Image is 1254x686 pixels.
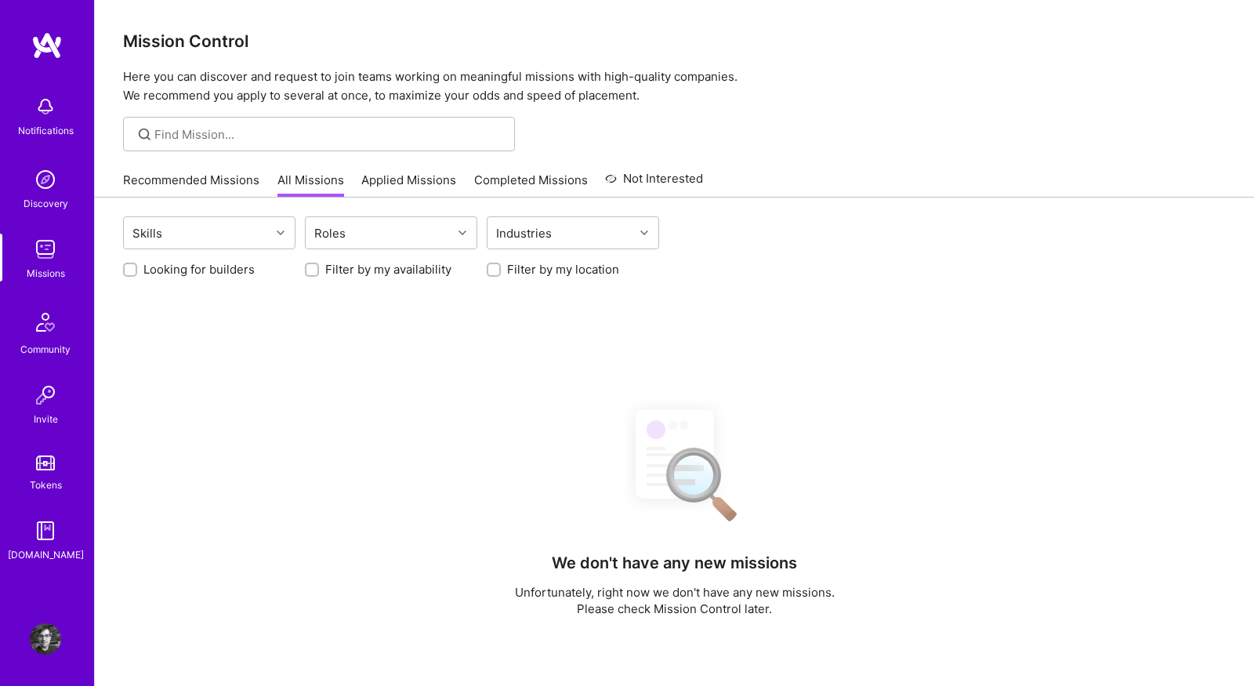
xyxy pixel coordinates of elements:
[136,125,154,143] i: icon SearchGrey
[24,195,68,212] div: Discovery
[143,261,255,278] label: Looking for builders
[30,379,61,411] img: Invite
[18,122,74,139] div: Notifications
[30,164,61,195] img: discovery
[20,341,71,358] div: Community
[277,229,285,237] i: icon Chevron
[8,546,84,563] div: [DOMAIN_NAME]
[34,411,58,427] div: Invite
[30,515,61,546] img: guide book
[507,261,619,278] label: Filter by my location
[492,222,556,245] div: Industries
[361,172,456,198] a: Applied Missions
[325,261,451,278] label: Filter by my availability
[605,169,703,198] a: Not Interested
[26,623,65,655] a: User Avatar
[36,456,55,470] img: tokens
[552,554,797,572] h4: We don't have any new missions
[30,623,61,655] img: User Avatar
[515,584,835,601] p: Unfortunately, right now we don't have any new missions.
[123,172,259,198] a: Recommended Missions
[154,126,503,143] input: Find Mission...
[515,601,835,617] p: Please check Mission Control later.
[129,222,166,245] div: Skills
[30,91,61,122] img: bell
[277,172,344,198] a: All Missions
[310,222,350,245] div: Roles
[608,395,741,532] img: No Results
[640,229,648,237] i: icon Chevron
[123,31,1226,51] h3: Mission Control
[27,303,64,341] img: Community
[27,265,65,281] div: Missions
[123,67,1226,105] p: Here you can discover and request to join teams working on meaningful missions with high-quality ...
[458,229,466,237] i: icon Chevron
[474,172,588,198] a: Completed Missions
[30,234,61,265] img: teamwork
[31,31,63,60] img: logo
[30,477,62,493] div: Tokens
